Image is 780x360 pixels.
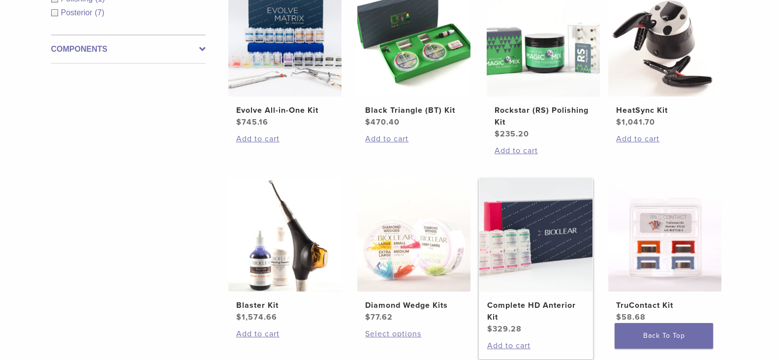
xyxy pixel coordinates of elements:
[365,328,463,340] a: Select options for “Diamond Wedge Kits”
[61,8,95,17] span: Posterior
[365,133,463,145] a: Add to cart: “Black Triangle (BT) Kit”
[236,299,334,311] h2: Blaster Kit
[95,8,105,17] span: (7)
[236,312,277,322] bdi: 1,574.66
[495,145,592,157] a: Add to cart: “Rockstar (RS) Polishing Kit”
[228,178,343,323] a: Blaster KitBlaster Kit $1,574.66
[236,117,268,127] bdi: 745.16
[487,324,493,334] span: $
[487,324,522,334] bdi: 329.28
[608,178,722,323] a: TruContact KitTruContact Kit $58.68
[236,133,334,145] a: Add to cart: “Evolve All-in-One Kit”
[365,312,371,322] span: $
[616,117,655,127] bdi: 1,041.70
[616,312,646,322] bdi: 58.68
[615,323,713,349] a: Back To Top
[228,178,342,292] img: Blaster Kit
[236,328,334,340] a: Add to cart: “Blaster Kit”
[616,312,622,322] span: $
[365,117,371,127] span: $
[236,104,334,116] h2: Evolve All-in-One Kit
[616,117,622,127] span: $
[365,117,400,127] bdi: 470.40
[479,178,593,335] a: Complete HD Anterior KitComplete HD Anterior Kit $329.28
[365,299,463,311] h2: Diamond Wedge Kits
[616,299,714,311] h2: TruContact Kit
[616,104,714,116] h2: HeatSync Kit
[51,43,206,55] label: Components
[487,340,585,352] a: Add to cart: “Complete HD Anterior Kit”
[357,178,470,292] img: Diamond Wedge Kits
[495,129,529,139] bdi: 235.20
[616,133,714,145] a: Add to cart: “HeatSync Kit”
[608,178,721,292] img: TruContact Kit
[495,104,592,128] h2: Rockstar (RS) Polishing Kit
[365,104,463,116] h2: Black Triangle (BT) Kit
[236,312,242,322] span: $
[365,312,393,322] bdi: 77.62
[495,129,500,139] span: $
[487,299,585,323] h2: Complete HD Anterior Kit
[479,178,593,292] img: Complete HD Anterior Kit
[236,117,242,127] span: $
[357,178,471,323] a: Diamond Wedge KitsDiamond Wedge Kits $77.62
